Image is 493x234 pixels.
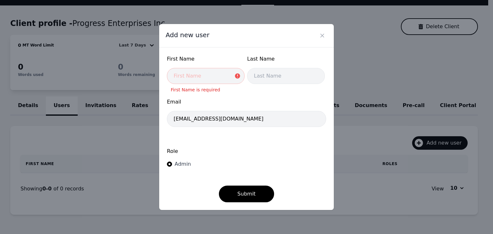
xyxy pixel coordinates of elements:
p: First Name is required [171,87,245,88]
input: Email [167,111,326,127]
input: Last Name [247,68,325,84]
button: Close [317,30,327,41]
span: Last Name [247,55,325,63]
input: Admin [167,162,172,167]
span: Email [167,98,326,106]
label: Role [167,147,326,155]
button: Submit [219,186,274,202]
span: Add new user [166,30,209,39]
span: Admin [175,161,191,167]
span: First Name [167,55,245,63]
input: First Name [167,68,245,84]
